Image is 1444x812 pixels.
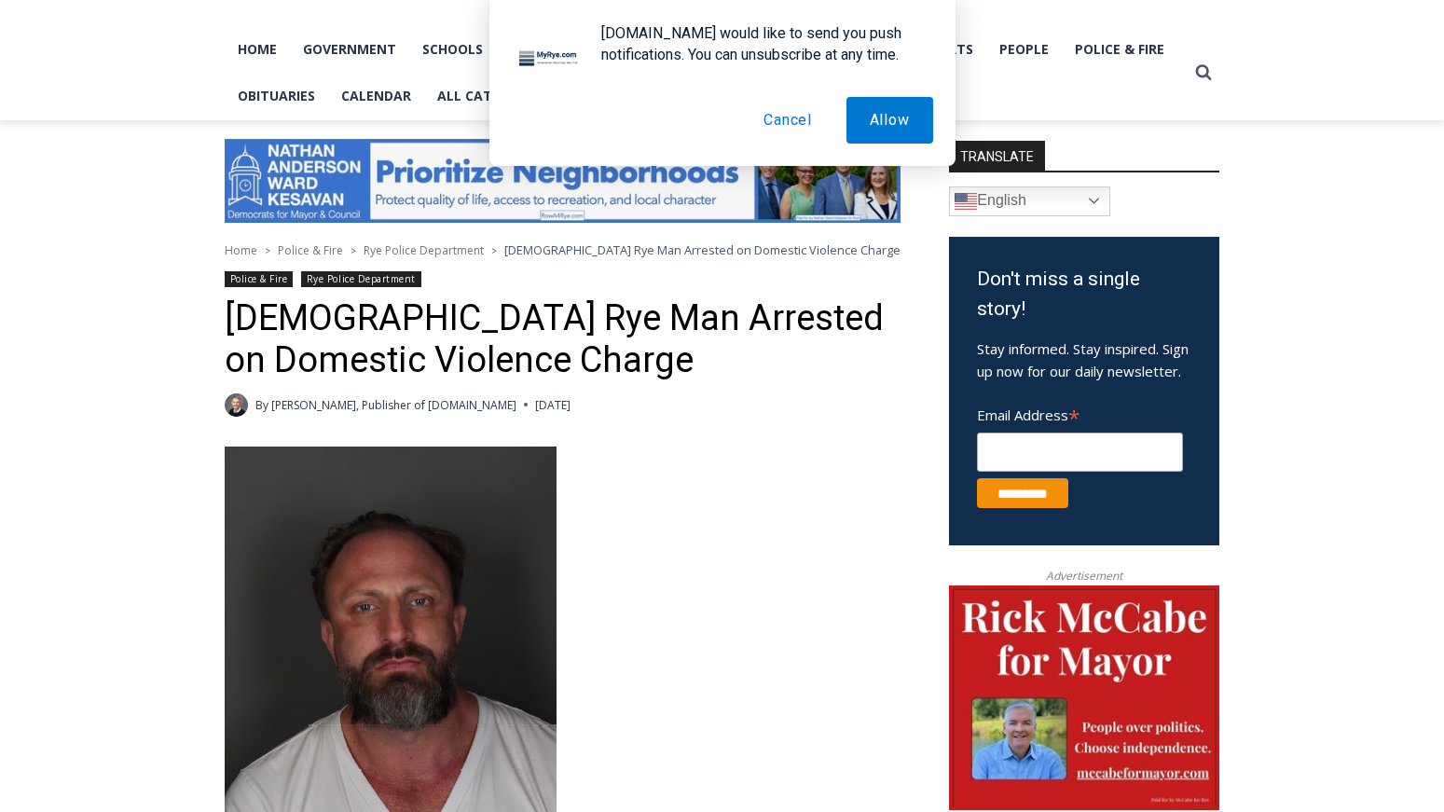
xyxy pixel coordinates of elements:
div: [DOMAIN_NAME] would like to send you push notifications. You can unsubscribe at any time. [586,22,933,65]
a: Rye Police Department [364,242,484,258]
a: Police & Fire [225,271,294,287]
a: Police & Fire [278,242,343,258]
a: Home [225,242,257,258]
label: Email Address [977,396,1183,430]
a: Intern @ [DOMAIN_NAME] [448,181,903,232]
a: Rye Police Department [301,271,421,287]
span: By [255,396,268,414]
time: [DATE] [535,396,571,414]
img: en [955,190,977,213]
span: Intern @ [DOMAIN_NAME] [488,186,864,227]
div: "[PERSON_NAME] and I covered the [DATE] Parade, which was a really eye opening experience as I ha... [471,1,881,181]
a: English [949,186,1110,216]
a: [PERSON_NAME], Publisher of [DOMAIN_NAME] [271,397,516,413]
h3: Don't miss a single story! [977,265,1191,323]
button: Allow [846,97,933,144]
span: > [491,244,497,257]
span: > [351,244,356,257]
img: notification icon [512,22,586,97]
h1: [DEMOGRAPHIC_DATA] Rye Man Arrested on Domestic Violence Charge [225,297,901,382]
span: > [265,244,270,257]
span: [DEMOGRAPHIC_DATA] Rye Man Arrested on Domestic Violence Charge [504,241,901,258]
a: Author image [225,393,248,417]
span: Advertisement [1027,567,1141,585]
nav: Breadcrumbs [225,241,901,259]
img: McCabe for Mayor [949,585,1219,811]
p: Stay informed. Stay inspired. Sign up now for our daily newsletter. [977,337,1191,382]
button: Cancel [740,97,835,144]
